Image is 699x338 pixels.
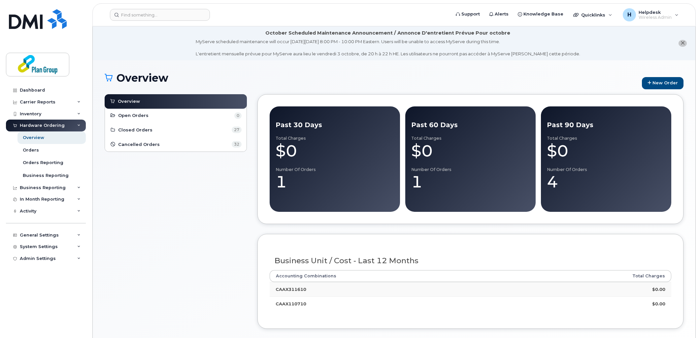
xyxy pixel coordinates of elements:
[276,301,306,306] strong: CAAX110710
[118,127,152,133] span: Closed Orders
[642,77,683,89] a: New Order
[276,172,394,192] div: 1
[276,287,306,292] strong: CAAX311610
[234,112,242,119] span: 0
[518,270,671,282] th: Total Charges
[196,39,580,57] div: MyServe scheduled maintenance will occur [DATE][DATE] 8:00 PM - 10:00 PM Eastern. Users will be u...
[276,167,394,172] div: Number of Orders
[265,30,510,37] div: October Scheduled Maintenance Announcement / Annonce D'entretient Prévue Pour octobre
[411,172,530,192] div: 1
[110,140,242,148] a: Cancelled Orders 32
[411,136,530,141] div: Total Charges
[232,141,242,148] span: 32
[547,141,665,161] div: $0
[679,40,687,47] button: close notification
[547,136,665,141] div: Total Charges
[547,167,665,172] div: Number of Orders
[547,120,665,130] div: Past 90 Days
[118,98,140,104] span: Overview
[232,127,242,133] span: 27
[652,301,665,306] strong: $0.00
[276,141,394,161] div: $0
[547,172,665,192] div: 4
[276,120,394,130] div: Past 30 Days
[110,126,242,134] a: Closed Orders 27
[652,287,665,292] strong: $0.00
[275,257,667,265] h3: Business Unit / Cost - Last 12 Months
[110,112,242,120] a: Open Orders 0
[110,98,242,105] a: Overview
[118,112,149,119] span: Open Orders
[105,72,639,84] h1: Overview
[276,136,394,141] div: Total Charges
[411,120,530,130] div: Past 60 Days
[411,167,530,172] div: Number of Orders
[411,141,530,161] div: $0
[270,270,518,282] th: Accounting Combinations
[118,141,160,148] span: Cancelled Orders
